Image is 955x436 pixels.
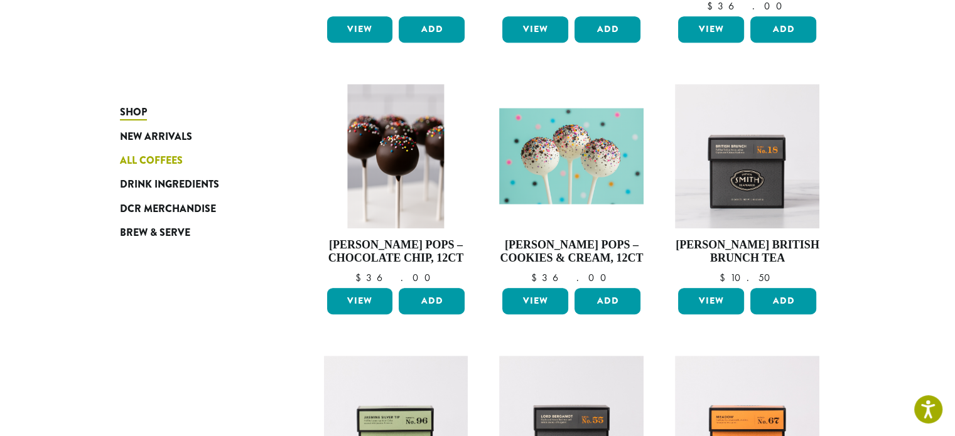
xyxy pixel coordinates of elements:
[355,271,436,284] bdi: 36.00
[120,129,192,145] span: New Arrivals
[499,238,644,265] h4: [PERSON_NAME] Pops – Cookies & Cream, 12ct
[675,84,819,228] img: British-Brunch-Signature-Black-Carton-2023-2.jpg
[399,288,465,314] button: Add
[324,238,468,265] h4: [PERSON_NAME] Pops – Chocolate Chip, 12ct
[531,271,542,284] span: $
[120,221,271,245] a: Brew & Serve
[120,100,271,124] a: Shop
[675,238,819,265] h4: [PERSON_NAME] British Brunch Tea
[499,84,644,283] a: [PERSON_NAME] Pops – Cookies & Cream, 12ct $36.00
[575,16,640,43] button: Add
[502,288,568,314] a: View
[120,149,271,173] a: All Coffees
[575,288,640,314] button: Add
[531,271,612,284] bdi: 36.00
[120,153,183,169] span: All Coffees
[750,288,816,314] button: Add
[678,16,744,43] a: View
[120,197,271,221] a: DCR Merchandise
[502,16,568,43] a: View
[399,16,465,43] button: Add
[719,271,730,284] span: $
[120,201,216,217] span: DCR Merchandise
[120,177,219,193] span: Drink Ingredients
[120,173,271,196] a: Drink Ingredients
[499,108,644,204] img: Cookies-and-Cream.png
[348,84,444,228] img: Chocolate-Chip.png
[355,271,366,284] span: $
[324,84,468,283] a: [PERSON_NAME] Pops – Chocolate Chip, 12ct $36.00
[120,225,190,241] span: Brew & Serve
[719,271,775,284] bdi: 10.50
[120,105,147,120] span: Shop
[327,16,393,43] a: View
[750,16,816,43] button: Add
[678,288,744,314] a: View
[675,84,819,283] a: [PERSON_NAME] British Brunch Tea $10.50
[327,288,393,314] a: View
[120,124,271,148] a: New Arrivals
